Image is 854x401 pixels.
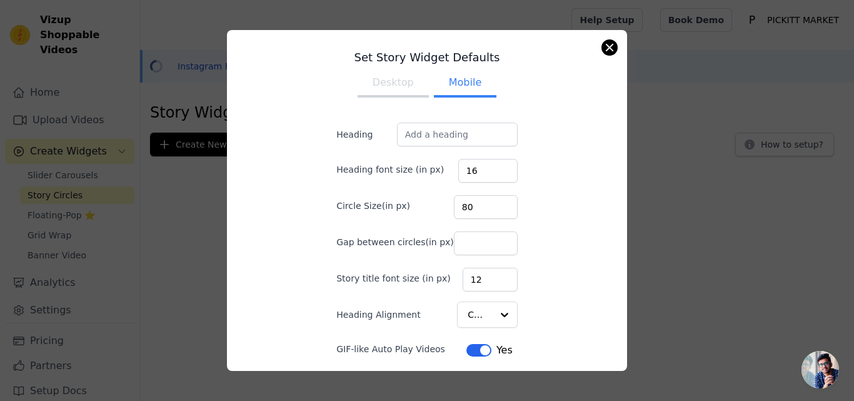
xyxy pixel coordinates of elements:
[336,343,445,355] label: GIF-like Auto Play Videos
[358,70,429,98] button: Desktop
[397,123,518,146] input: Add a heading
[336,272,450,285] label: Story title font size (in px)
[801,351,839,388] a: Open chat
[434,70,496,98] button: Mobile
[336,236,454,248] label: Gap between circles(in px)
[496,343,513,358] span: Yes
[336,128,397,141] label: Heading
[602,40,617,55] button: Close modal
[336,308,423,321] label: Heading Alignment
[316,50,538,65] h3: Set Story Widget Defaults
[336,200,410,212] label: Circle Size(in px)
[336,163,444,176] label: Heading font size (in px)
